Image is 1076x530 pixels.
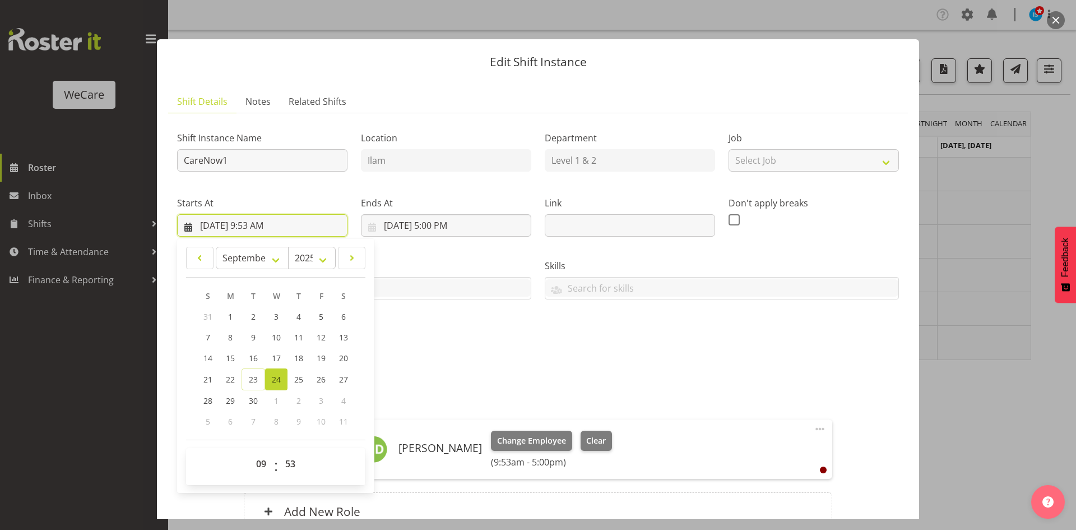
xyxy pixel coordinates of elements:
a: 1 [219,306,242,327]
a: 29 [219,390,242,411]
span: 3 [319,395,323,406]
span: 6 [228,416,233,427]
a: 13 [332,327,355,348]
span: 10 [272,332,281,343]
span: Change Employee [497,435,566,447]
input: Search for skills [545,279,898,297]
a: 26 [310,368,332,390]
span: 29 [226,395,235,406]
h5: Roles [244,393,832,406]
span: 11 [339,416,348,427]
h6: Add New Role [284,504,360,519]
button: Clear [581,431,613,451]
h6: (9:53am - 5:00pm) [491,457,612,468]
img: help-xxl-2.png [1042,496,1054,508]
span: 24 [272,374,281,385]
a: 24 [265,368,287,390]
span: 14 [203,353,212,363]
a: 6 [332,306,355,327]
label: Link [545,196,715,210]
span: 2 [296,395,301,406]
span: 21 [203,374,212,385]
a: 19 [310,348,332,368]
span: 7 [251,416,256,427]
span: 16 [249,353,258,363]
span: S [341,291,346,301]
a: 25 [287,368,310,390]
span: 6 [341,311,346,322]
div: User is clocked out [820,467,827,473]
a: 27 [332,368,355,390]
span: Feedback [1060,238,1070,277]
span: 7 [206,332,210,343]
label: Ends At [361,196,531,210]
a: 23 [242,368,265,390]
a: 9 [242,327,265,348]
span: 10 [317,416,326,427]
a: 14 [197,348,219,368]
a: 28 [197,390,219,411]
span: 31 [203,311,212,322]
span: T [251,291,256,301]
a: 12 [310,327,332,348]
label: Department [545,131,715,145]
a: 8 [219,327,242,348]
label: Starts At [177,196,347,210]
span: 5 [206,416,210,427]
span: 20 [339,353,348,363]
a: 30 [242,390,265,411]
input: Shift Instance Name [177,149,347,172]
span: 5 [319,311,323,322]
label: Don't apply breaks [729,196,899,210]
span: 23 [249,374,258,385]
span: 2 [251,311,256,322]
label: Shift Instance Name [177,131,347,145]
a: 5 [310,306,332,327]
p: Edit Shift Instance [168,56,908,68]
h6: [PERSON_NAME] [398,442,482,454]
span: 26 [317,374,326,385]
span: 8 [228,332,233,343]
span: 4 [296,311,301,322]
a: 7 [197,327,219,348]
span: 30 [249,395,258,406]
a: 3 [265,306,287,327]
a: 16 [242,348,265,368]
a: 18 [287,348,310,368]
span: 1 [274,395,279,406]
span: 13 [339,332,348,343]
span: 18 [294,353,303,363]
span: S [206,291,210,301]
span: 3 [274,311,279,322]
span: Shift Details [177,95,228,108]
a: 17 [265,348,287,368]
span: 19 [317,353,326,363]
label: Job [729,131,899,145]
span: W [273,291,280,301]
a: 10 [265,327,287,348]
span: Clear [586,435,606,447]
span: : [274,453,278,481]
label: Location [361,131,531,145]
a: 21 [197,368,219,390]
a: 2 [242,306,265,327]
span: 11 [294,332,303,343]
button: Change Employee [491,431,572,451]
span: 25 [294,374,303,385]
span: 9 [251,332,256,343]
span: 4 [341,395,346,406]
span: 12 [317,332,326,343]
span: Notes [245,95,271,108]
a: 15 [219,348,242,368]
input: Click to select... [361,214,531,237]
a: 22 [219,368,242,390]
input: Click to select... [177,214,347,237]
label: Skills [545,259,899,273]
span: 9 [296,416,301,427]
span: 8 [274,416,279,427]
span: 28 [203,395,212,406]
span: M [227,291,234,301]
span: 15 [226,353,235,363]
a: 4 [287,306,310,327]
a: 20 [332,348,355,368]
